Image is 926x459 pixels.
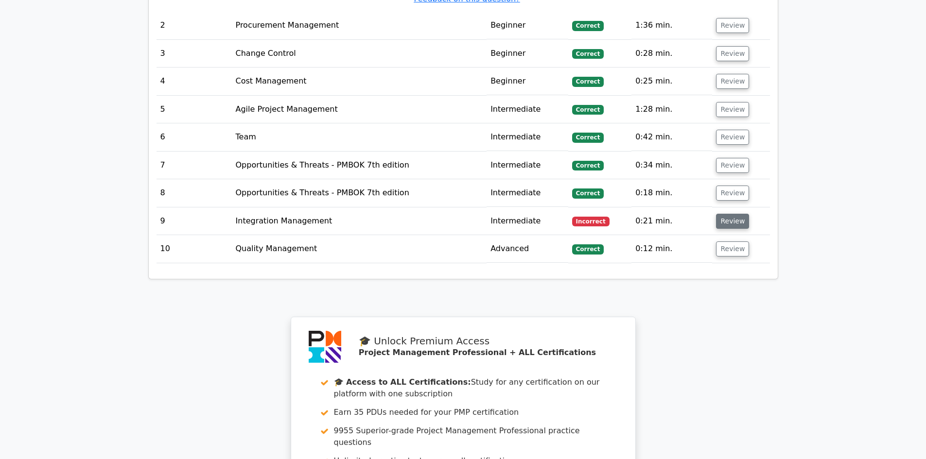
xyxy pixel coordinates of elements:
td: Cost Management [232,68,487,95]
td: Procurement Management [232,12,487,39]
td: Beginner [487,40,568,68]
button: Review [716,130,749,145]
td: Intermediate [487,179,568,207]
td: 4 [157,68,232,95]
button: Review [716,186,749,201]
td: 1:28 min. [631,96,712,123]
td: Beginner [487,12,568,39]
button: Review [716,102,749,117]
button: Review [716,74,749,89]
td: 8 [157,179,232,207]
td: Quality Management [232,235,487,263]
td: 7 [157,152,232,179]
td: Advanced [487,235,568,263]
td: Beginner [487,68,568,95]
td: 1:36 min. [631,12,712,39]
button: Review [716,46,749,61]
td: 0:21 min. [631,207,712,235]
button: Review [716,241,749,256]
td: Integration Management [232,207,487,235]
span: Correct [572,244,604,254]
td: 0:18 min. [631,179,712,207]
span: Correct [572,133,604,142]
button: Review [716,18,749,33]
td: Change Control [232,40,487,68]
td: Intermediate [487,123,568,151]
td: 0:42 min. [631,123,712,151]
td: 6 [157,123,232,151]
td: 5 [157,96,232,123]
span: Correct [572,105,604,115]
td: Opportunities & Threats - PMBOK 7th edition [232,179,487,207]
span: Correct [572,77,604,86]
td: Team [232,123,487,151]
td: 0:12 min. [631,235,712,263]
button: Review [716,158,749,173]
td: 9 [157,207,232,235]
td: 10 [157,235,232,263]
td: 0:34 min. [631,152,712,179]
span: Correct [572,49,604,59]
td: Opportunities & Threats - PMBOK 7th edition [232,152,487,179]
td: Intermediate [487,152,568,179]
td: 2 [157,12,232,39]
td: Intermediate [487,207,568,235]
td: 0:28 min. [631,40,712,68]
span: Correct [572,161,604,170]
span: Correct [572,188,604,198]
td: Agile Project Management [232,96,487,123]
span: Correct [572,21,604,31]
td: 0:25 min. [631,68,712,95]
button: Review [716,214,749,229]
span: Incorrect [572,217,610,226]
td: 3 [157,40,232,68]
td: Intermediate [487,96,568,123]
